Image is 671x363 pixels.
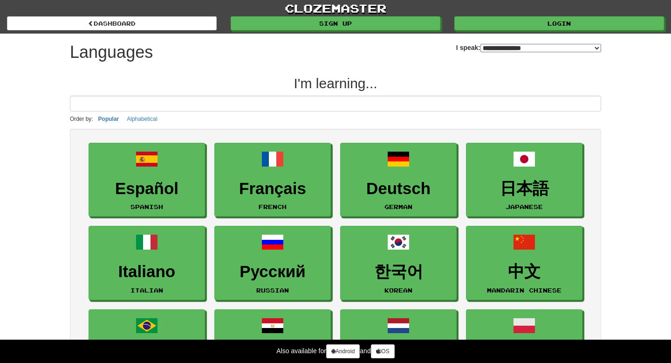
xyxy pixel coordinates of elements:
[94,263,200,281] h3: Italiano
[70,43,153,62] h1: Languages
[371,344,395,358] a: iOS
[89,226,205,300] a: ItalianoItalian
[256,287,289,293] small: Russian
[89,143,205,217] a: EspañolSpanish
[345,180,452,198] h3: Deutsch
[487,287,561,293] small: Mandarin Chinese
[471,263,577,281] h3: 中文
[130,287,163,293] small: Italian
[506,203,543,210] small: Japanese
[456,43,601,52] label: I speak:
[214,143,331,217] a: FrançaisFrench
[70,116,93,122] small: Order by:
[384,203,412,210] small: German
[94,180,200,198] h3: Español
[124,114,160,124] button: Alphabetical
[219,180,326,198] h3: Français
[480,44,601,52] select: I speak:
[384,287,412,293] small: Korean
[219,263,326,281] h3: Русский
[345,263,452,281] h3: 한국어
[130,203,163,210] small: Spanish
[340,143,457,217] a: DeutschGerman
[7,16,217,30] a: dashboard
[454,16,664,30] a: Login
[214,226,331,300] a: РусскийRussian
[340,226,457,300] a: 한국어Korean
[326,344,360,358] a: Android
[466,143,582,217] a: 日本語Japanese
[70,76,601,91] h2: I'm learning...
[231,16,440,30] a: Sign up
[96,114,122,124] button: Popular
[259,203,287,210] small: French
[471,180,577,198] h3: 日本語
[466,226,582,300] a: 中文Mandarin Chinese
